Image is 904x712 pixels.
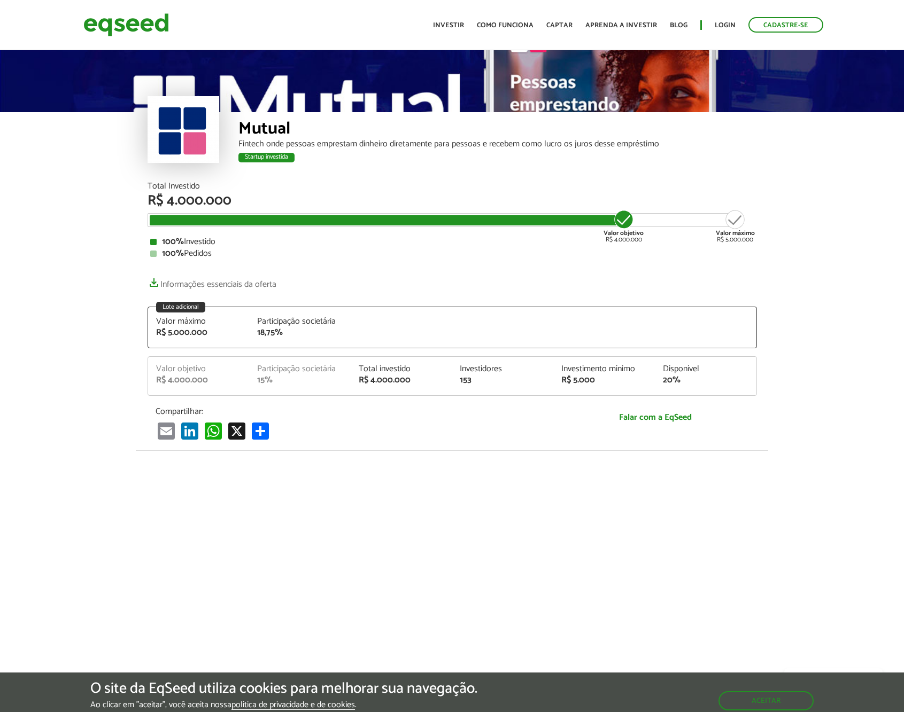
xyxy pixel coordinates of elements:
div: R$ 4.000.000 [156,376,242,385]
strong: Valor objetivo [604,228,644,238]
div: Lote adicional [156,302,205,312]
a: Cadastre-se [748,17,823,33]
div: Investidores [460,365,545,373]
a: Falar com a EqSeed [562,406,749,428]
a: Investir [433,22,464,29]
div: R$ 5.000 [561,376,647,385]
p: Compartilhar: [156,406,546,417]
div: 20% [663,376,748,385]
a: Email [156,422,177,440]
a: Share [250,422,271,440]
div: Total investido [359,365,444,373]
a: Captar [546,22,573,29]
a: X [226,422,248,440]
div: R$ 4.000.000 [359,376,444,385]
div: Pedidos [150,249,754,258]
div: 15% [257,376,343,385]
button: Aceitar [718,691,814,710]
div: Participação societária [257,317,343,326]
a: política de privacidade e de cookies [231,701,355,710]
div: R$ 4.000.000 [604,209,644,243]
div: Valor objetivo [156,365,242,373]
div: 18,75% [257,328,343,337]
div: 153 [460,376,545,385]
div: Fintech onde pessoas emprestam dinheiro diretamente para pessoas e recebem como lucro os juros de... [238,140,757,148]
div: Participação societária [257,365,343,373]
h5: O site da EqSeed utiliza cookies para melhorar sua navegação. [90,680,477,697]
div: Startup investida [238,153,295,162]
div: Total Investido [148,182,757,191]
a: Blog [670,22,687,29]
a: Informações essenciais da oferta [148,274,276,289]
a: Como funciona [477,22,534,29]
strong: 100% [162,234,184,249]
p: Ao clicar em "aceitar", você aceita nossa . [90,700,477,710]
a: Login [715,22,736,29]
div: Investimento mínimo [561,365,647,373]
div: R$ 5.000.000 [716,209,755,243]
a: WhatsApp [203,422,224,440]
strong: Valor máximo [716,228,755,238]
div: Disponível [663,365,748,373]
img: EqSeed [83,11,169,39]
strong: 100% [162,246,184,261]
div: Investido [150,238,754,246]
a: Aprenda a investir [585,22,657,29]
div: Mutual [238,120,757,140]
a: LinkedIn [179,422,200,440]
div: R$ 4.000.000 [148,194,757,208]
div: Valor máximo [156,317,242,326]
div: R$ 5.000.000 [156,328,242,337]
a: Fale conosco [784,668,883,691]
